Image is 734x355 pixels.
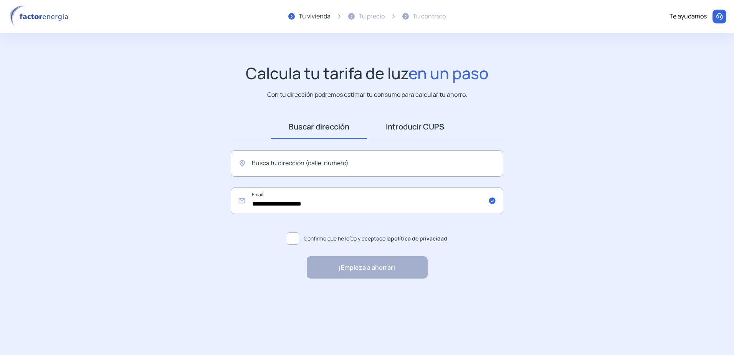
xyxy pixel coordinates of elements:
[367,115,463,139] a: Introducir CUPS
[271,115,367,139] a: Buscar dirección
[246,64,489,83] h1: Calcula tu tarifa de luz
[359,12,385,22] div: Tu precio
[267,90,467,100] p: Con tu dirección podremos estimar tu consumo para calcular tu ahorro.
[413,12,446,22] div: Tu contrato
[408,62,489,84] span: en un paso
[391,235,447,242] a: política de privacidad
[670,12,707,22] div: Te ayudamos
[8,5,73,28] img: logo factor
[299,12,331,22] div: Tu vivienda
[716,13,723,20] img: llamar
[304,234,447,243] span: Confirmo que he leído y aceptado la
